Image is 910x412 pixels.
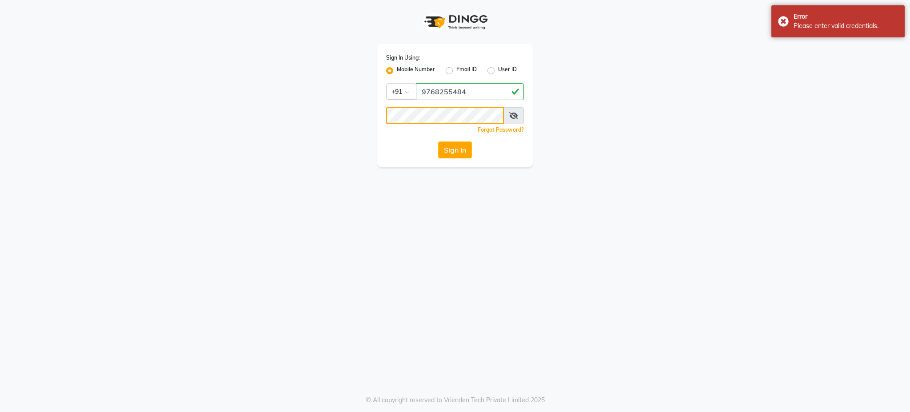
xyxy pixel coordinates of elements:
[794,21,898,31] div: Please enter valid credentials.
[498,65,517,76] label: User ID
[456,65,477,76] label: Email ID
[478,126,524,133] a: Forgot Password?
[397,65,435,76] label: Mobile Number
[416,83,524,100] input: Username
[419,9,491,35] img: logo1.svg
[438,141,472,158] button: Sign In
[794,12,898,21] div: Error
[386,107,504,124] input: Username
[386,54,420,62] label: Sign In Using:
